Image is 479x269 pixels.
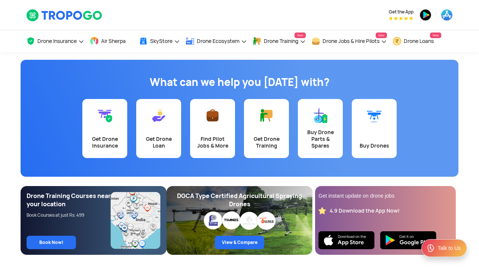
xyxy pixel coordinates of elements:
[215,236,264,249] a: View & Compare
[318,231,375,249] img: Ios
[295,33,306,38] span: New
[150,38,173,44] span: SkyStore
[151,108,166,123] img: Get Drone Loan
[253,30,306,52] a: Drone TrainingNew
[367,108,382,123] img: Buy Drones
[87,136,123,149] div: Get Drone Insurance
[27,212,111,218] div: Book Courses at just Rs. 499
[426,244,435,253] img: ic_Support.svg
[380,231,436,249] img: Playstore
[190,99,235,158] a: Find Pilot Jobs & More
[323,38,379,44] span: Drone Jobs & Hire Pilots
[430,33,441,38] span: New
[90,30,133,52] a: Air Sherpa
[311,30,387,52] a: Drone Jobs & Hire PilotsNew
[101,38,126,44] span: Air Sherpa
[356,142,392,149] div: Buy Drones
[248,136,284,149] div: Get Drone Training
[197,38,239,44] span: Drone Ecosystem
[141,136,177,149] div: Get Drone Loan
[27,192,111,208] div: Drone Training Courses near your location
[244,99,289,158] a: Get Drone Training
[438,244,461,252] div: Talk to Us
[330,207,400,214] div: 4.9 Download the App Now!
[298,99,343,158] a: Buy Drone Parts & Spares
[389,16,413,20] img: App Raking
[318,192,452,200] div: Get instant update on drone jobs
[259,108,274,123] img: Get Drone Training
[82,99,127,158] a: Get Drone Insurance
[404,38,434,44] span: Drone Loans
[393,30,441,52] a: Drone LoansNew
[419,9,431,21] img: playstore
[205,108,220,123] img: Find Pilot Jobs & More
[26,75,453,90] h1: What can we help you [DATE] with?
[97,108,112,123] img: Get Drone Insurance
[26,30,84,52] a: Drone Insurance
[195,136,231,149] div: Find Pilot Jobs & More
[139,30,180,52] a: SkyStore
[352,99,397,158] a: Buy Drones
[376,33,387,38] span: New
[173,192,306,208] div: DGCA Type Certified Agricultural Spraying Drones
[441,9,453,21] img: appstore
[27,236,76,249] a: Book Now!
[313,108,328,123] img: Buy Drone Parts & Spares
[37,38,77,44] span: Drone Insurance
[318,207,326,214] img: star_rating
[389,9,414,15] span: Get the App
[264,38,298,44] span: Drone Training
[26,9,103,22] img: TropoGo Logo
[136,99,181,158] a: Get Drone Loan
[302,129,338,149] div: Buy Drone Parts & Spares
[186,30,247,52] a: Drone Ecosystem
